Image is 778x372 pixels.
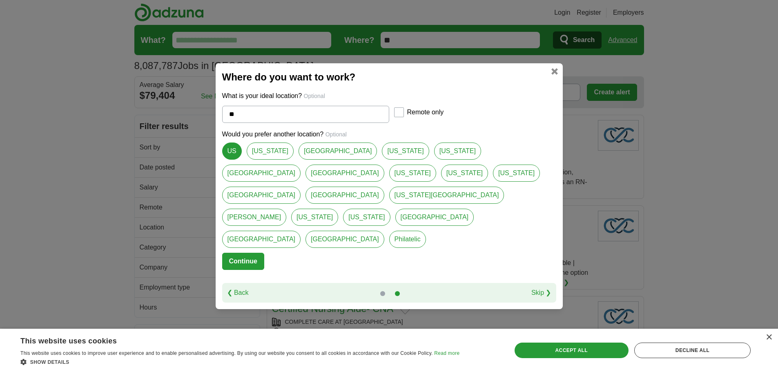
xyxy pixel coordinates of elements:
[222,165,301,182] a: [GEOGRAPHIC_DATA]
[299,143,377,160] a: [GEOGRAPHIC_DATA]
[389,165,436,182] a: [US_STATE]
[441,165,488,182] a: [US_STATE]
[305,165,384,182] a: [GEOGRAPHIC_DATA]
[222,129,556,139] p: Would you prefer another location?
[20,350,433,356] span: This website uses cookies to improve user experience and to enable personalised advertising. By u...
[434,350,459,356] a: Read more, opens a new window
[222,209,287,226] a: [PERSON_NAME]
[389,231,426,248] a: Philatelic
[634,343,751,358] div: Decline all
[395,209,474,226] a: [GEOGRAPHIC_DATA]
[20,334,439,346] div: This website uses cookies
[382,143,429,160] a: [US_STATE]
[531,288,551,298] a: Skip ❯
[305,187,384,204] a: [GEOGRAPHIC_DATA]
[222,91,556,101] p: What is your ideal location?
[247,143,294,160] a: [US_STATE]
[304,93,325,99] span: Optional
[30,359,69,365] span: Show details
[222,231,301,248] a: [GEOGRAPHIC_DATA]
[222,143,242,160] a: US
[291,209,338,226] a: [US_STATE]
[493,165,540,182] a: [US_STATE]
[766,334,772,341] div: Close
[434,143,481,160] a: [US_STATE]
[20,358,459,366] div: Show details
[407,107,444,117] label: Remote only
[222,253,264,270] button: Continue
[305,231,384,248] a: [GEOGRAPHIC_DATA]
[389,187,504,204] a: [US_STATE][GEOGRAPHIC_DATA]
[325,131,347,138] span: Optional
[515,343,629,358] div: Accept all
[343,209,390,226] a: [US_STATE]
[222,187,301,204] a: [GEOGRAPHIC_DATA]
[222,70,556,85] h2: Where do you want to work?
[227,288,249,298] a: ❮ Back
